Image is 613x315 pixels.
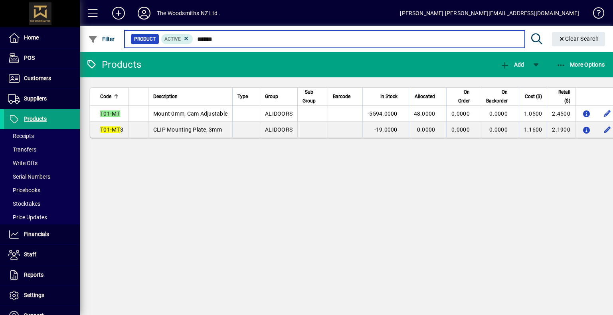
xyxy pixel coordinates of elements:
[414,110,435,117] span: 48.0000
[547,106,575,122] td: 2.4500
[24,34,39,41] span: Home
[368,110,397,117] span: -5594.0000
[153,92,227,101] div: Description
[265,92,293,101] div: Group
[153,110,227,117] span: Mount 0mm, Cam Adjustable
[380,92,397,101] span: In Stock
[489,126,508,133] span: 0.0000
[4,245,80,265] a: Staff
[24,292,44,298] span: Settings
[4,211,80,224] a: Price Updates
[368,92,405,101] div: In Stock
[556,61,605,68] span: More Options
[8,133,34,139] span: Receipts
[4,224,80,244] a: Financials
[4,265,80,285] a: Reports
[8,214,47,220] span: Price Updates
[525,92,542,101] span: Cost ($)
[451,88,477,105] div: On Order
[157,7,221,20] div: The Woodsmiths NZ Ltd .
[333,92,358,101] div: Barcode
[414,92,443,101] div: Allocated
[24,272,44,278] span: Reports
[500,61,524,68] span: Add
[451,110,470,117] span: 0.0000
[417,126,435,133] span: 0.0000
[486,88,508,105] span: On Backorder
[552,88,570,105] span: Retail ($)
[265,110,293,117] span: ALIDOORS
[4,156,80,170] a: Write Offs
[8,146,36,153] span: Transfers
[4,170,80,183] a: Serial Numbers
[88,36,115,42] span: Filter
[519,106,547,122] td: 1.0500
[24,55,35,61] span: POS
[4,197,80,211] a: Stocktakes
[4,143,80,156] a: Transfers
[303,88,316,105] span: Sub Group
[486,88,515,105] div: On Backorder
[333,92,350,101] span: Barcode
[552,32,605,46] button: Clear
[8,160,38,166] span: Write Offs
[237,92,248,101] span: Type
[100,126,120,133] em: T01-MT
[554,57,607,72] button: More Options
[106,6,131,20] button: Add
[265,126,293,133] span: ALIDOORS
[8,201,40,207] span: Stocktakes
[161,34,193,44] mat-chip: Activation Status: Active
[24,75,51,81] span: Customers
[415,92,435,101] span: Allocated
[4,129,80,143] a: Receipts
[100,126,123,133] span: 3
[153,92,178,101] span: Description
[374,126,397,133] span: -19.0000
[519,122,547,138] td: 1.1600
[164,36,181,42] span: Active
[4,183,80,197] a: Pricebooks
[24,95,47,102] span: Suppliers
[451,126,470,133] span: 0.0000
[489,110,508,117] span: 0.0000
[558,35,599,42] span: Clear Search
[4,285,80,305] a: Settings
[86,58,141,71] div: Products
[24,116,47,122] span: Products
[451,88,470,105] span: On Order
[8,173,50,180] span: Serial Numbers
[400,7,579,20] div: [PERSON_NAME] [PERSON_NAME][EMAIL_ADDRESS][DOMAIN_NAME]
[4,48,80,68] a: POS
[153,126,222,133] span: CLIP Mounting Plate, 3mm
[4,69,80,89] a: Customers
[8,187,40,193] span: Pricebooks
[24,231,49,237] span: Financials
[86,32,117,46] button: Filter
[265,92,278,101] span: Group
[134,35,156,43] span: Product
[4,28,80,48] a: Home
[547,122,575,138] td: 2.1900
[498,57,526,72] button: Add
[237,92,255,101] div: Type
[100,92,123,101] div: Code
[100,92,111,101] span: Code
[587,2,603,28] a: Knowledge Base
[131,6,157,20] button: Profile
[100,110,120,117] em: T01-MT
[4,89,80,109] a: Suppliers
[303,88,323,105] div: Sub Group
[24,251,36,258] span: Staff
